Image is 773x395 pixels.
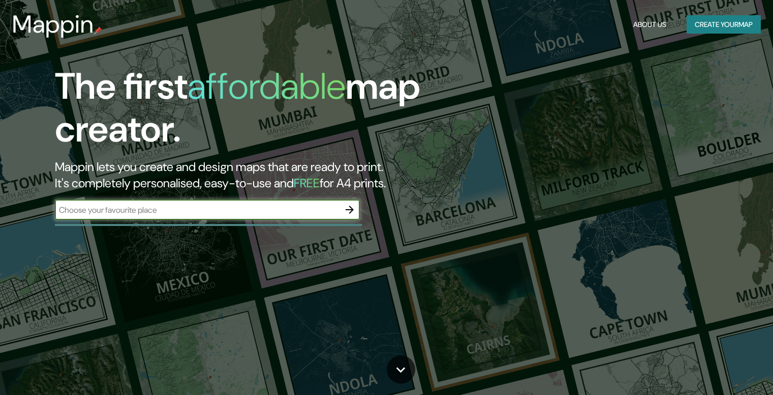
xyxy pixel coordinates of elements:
[12,10,94,39] h3: Mappin
[55,65,442,159] h1: The first map creator.
[55,204,339,216] input: Choose your favourite place
[55,159,442,191] h2: Mappin lets you create and design maps that are ready to print. It's completely personalised, eas...
[188,63,346,110] h1: affordable
[687,15,761,34] button: Create yourmap
[94,26,102,35] img: mappin-pin
[683,355,762,384] iframe: Help widget launcher
[294,175,320,191] h5: FREE
[629,15,670,34] button: About Us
